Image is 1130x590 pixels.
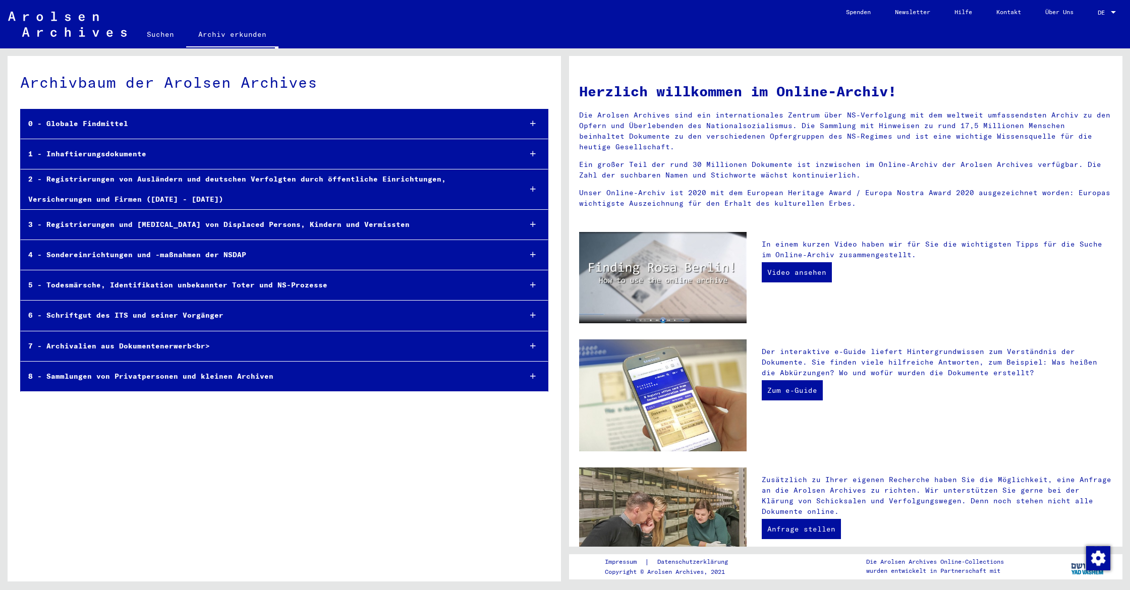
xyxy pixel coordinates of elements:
h1: Herzlich willkommen im Online-Archiv! [579,81,1112,102]
div: 4 - Sondereinrichtungen und -maßnahmen der NSDAP [21,245,513,265]
a: Datenschutzerklärung [649,557,740,567]
div: 1 - Inhaftierungsdokumente [21,144,513,164]
span: DE [1098,9,1109,16]
p: Der interaktive e-Guide liefert Hintergrundwissen zum Verständnis der Dokumente. Sie finden viele... [762,346,1112,378]
img: video.jpg [579,232,747,323]
div: 3 - Registrierungen und [MEDICAL_DATA] von Displaced Persons, Kindern und Vermissten [21,215,513,234]
div: Archivbaum der Arolsen Archives [20,71,548,94]
p: Zusätzlich zu Ihrer eigenen Recherche haben Sie die Möglichkeit, eine Anfrage an die Arolsen Arch... [762,475,1112,517]
p: In einem kurzen Video haben wir für Sie die wichtigsten Tipps für die Suche im Online-Archiv zusa... [762,239,1112,260]
div: 7 - Archivalien aus Dokumentenerwerb<br> [21,336,513,356]
a: Anfrage stellen [762,519,841,539]
div: 2 - Registrierungen von Ausländern und deutschen Verfolgten durch öffentliche Einrichtungen, Vers... [21,169,513,209]
p: Die Arolsen Archives sind ein internationales Zentrum über NS-Verfolgung mit dem weltweit umfasse... [579,110,1112,152]
div: 0 - Globale Findmittel [21,114,513,134]
p: Die Arolsen Archives Online-Collections [866,557,1004,566]
img: yv_logo.png [1069,554,1107,579]
p: wurden entwickelt in Partnerschaft mit [866,566,1004,575]
p: Unser Online-Archiv ist 2020 mit dem European Heritage Award / Europa Nostra Award 2020 ausgezeic... [579,188,1112,209]
img: Arolsen_neg.svg [8,12,127,37]
div: Zustimmung ändern [1086,546,1110,570]
a: Suchen [135,22,186,46]
div: 8 - Sammlungen von Privatpersonen und kleinen Archiven [21,367,513,386]
a: Video ansehen [762,262,832,282]
img: eguide.jpg [579,339,747,451]
img: Zustimmung ändern [1086,546,1110,570]
img: inquiries.jpg [579,467,747,579]
div: 6 - Schriftgut des ITS und seiner Vorgänger [21,306,513,325]
a: Impressum [605,557,645,567]
p: Ein großer Teil der rund 30 Millionen Dokumente ist inzwischen im Online-Archiv der Arolsen Archi... [579,159,1112,181]
a: Zum e-Guide [762,380,823,400]
a: Archiv erkunden [186,22,278,48]
p: Copyright © Arolsen Archives, 2021 [605,567,740,576]
div: 5 - Todesmärsche, Identifikation unbekannter Toter und NS-Prozesse [21,275,513,295]
div: | [605,557,740,567]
